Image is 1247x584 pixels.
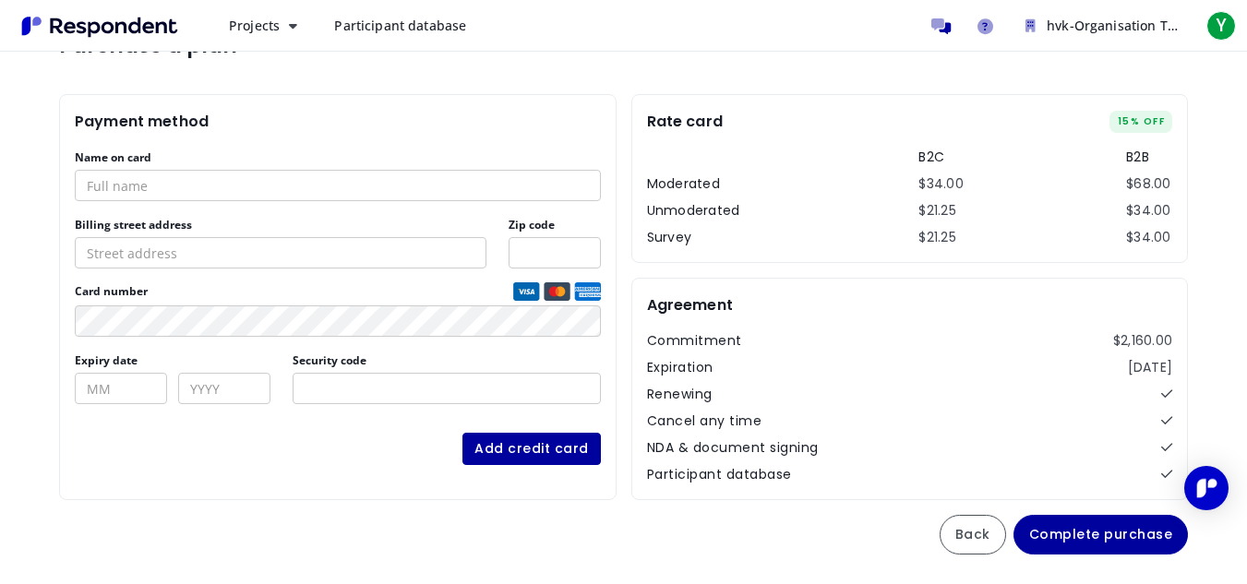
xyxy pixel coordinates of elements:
label: Expiry date [75,353,138,368]
a: Participant database [319,9,481,42]
span: 15% OFF [1109,111,1173,133]
button: Projects [214,9,312,42]
span: Y [1206,11,1236,41]
td: $34.00 [1126,228,1172,247]
label: Billing street address [75,218,192,232]
dt: Commitment [647,331,742,351]
button: Y [1203,9,1240,42]
span: Participant database [334,17,466,34]
dt: NDA & document signing [647,438,819,458]
img: mastercard credit card logo [544,282,570,301]
button: Back [940,515,1006,554]
td: $21.25 [918,228,965,247]
img: visa credit card logo [513,282,540,301]
td: $34.00 [1126,201,1172,220]
h2: Payment method [75,110,209,133]
dt: Participant database [647,465,792,484]
span: hvk-Organisation Team [1047,17,1194,34]
input: YYYY [178,373,270,404]
h2: Agreement [647,293,733,316]
a: Help and support [966,7,1003,44]
dt: Renewing [647,385,713,404]
button: hvk-Organisation Team [1011,9,1195,42]
span: Card number [75,284,510,299]
img: amex credit card logo [574,282,601,301]
td: $68.00 [1126,174,1172,194]
dt: Expiration [647,358,713,377]
th: Survey [647,228,758,247]
th: Unmoderated [647,201,758,220]
dd: [DATE] [1128,358,1173,377]
button: Complete purchase [1013,515,1189,554]
h1: Purchase a plan [59,33,237,59]
label: Zip code [509,218,555,232]
td: $21.25 [918,201,965,220]
div: Open Intercom Messenger [1184,466,1229,510]
a: Message participants [922,7,959,44]
button: Add credit card [462,433,601,465]
input: Full name [75,170,601,201]
dt: Cancel any time [647,411,762,431]
th: B2C [918,148,965,167]
input: Street address [75,237,486,268]
input: MM [75,373,167,404]
td: $34.00 [918,174,965,194]
dd: $2,160.00 [1113,331,1172,351]
img: Respondent [15,11,185,42]
span: Projects [229,17,280,34]
label: Security code [293,353,366,368]
label: Name on card [75,150,151,165]
th: Moderated [647,174,758,194]
h2: Rate card [647,110,723,133]
th: B2B [1126,148,1172,167]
